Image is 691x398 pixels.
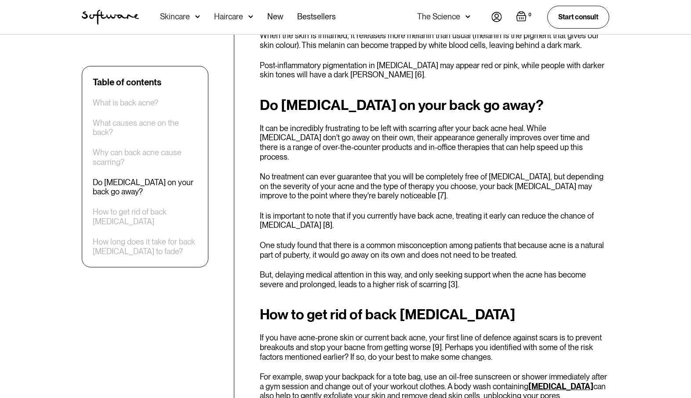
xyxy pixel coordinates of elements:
a: [MEDICAL_DATA] [528,382,593,391]
p: When the skin is inflamed, it releases more melanin than usual (melanin is the pigment that gives... [260,31,609,50]
a: Open empty cart [516,11,533,23]
div: Skincare [160,12,190,21]
a: Start consult [547,6,609,28]
a: Why can back acne cause scarring? [93,148,197,167]
img: arrow down [195,12,200,21]
div: Haircare [214,12,243,21]
p: One study found that there is a common misconception among patients that because acne is a natura... [260,241,609,259]
a: What is back acne? [93,98,158,108]
a: home [82,10,139,25]
img: Software Logo [82,10,139,25]
h2: Do [MEDICAL_DATA] on your back go away? [260,97,609,113]
a: How to get rid of back [MEDICAL_DATA] [93,208,197,226]
p: It can be incredibly frustrating to be left with scarring after your back acne heal. While [MEDIC... [260,124,609,161]
p: Post-inflammatory pigmentation in [MEDICAL_DATA] may appear red or pink, while people with darker... [260,61,609,80]
div: The Science [417,12,460,21]
a: What causes acne on the back? [93,118,197,137]
div: Table of contents [93,77,161,88]
img: arrow down [466,12,470,21]
img: arrow down [248,12,253,21]
h2: How to get rid of back [MEDICAL_DATA] [260,307,609,322]
a: How long does it take for back [MEDICAL_DATA] to fade? [93,237,197,256]
p: No treatment can ever guarantee that you will be completely free of [MEDICAL_DATA], but depending... [260,172,609,201]
p: But, delaying medical attention in this way, and only seeking support when the acne has become se... [260,270,609,289]
a: Do [MEDICAL_DATA] on your back go away? [93,178,197,197]
p: If you have acne-prone skin or current back acne, your first line of defence against scars is to ... [260,333,609,361]
p: It is important to note that if you currently have back acne, treating it early can reduce the ch... [260,211,609,230]
div: 0 [527,11,533,19]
